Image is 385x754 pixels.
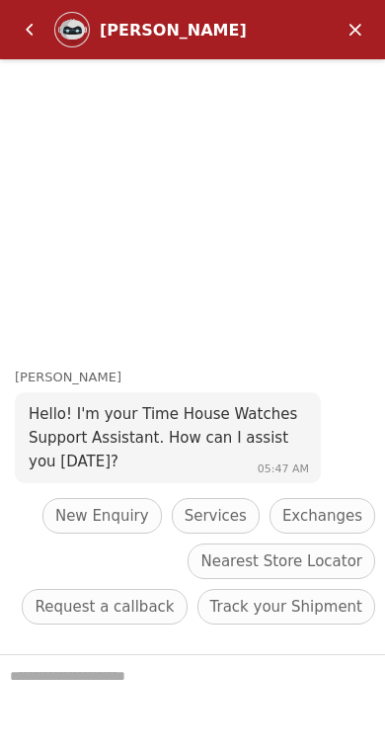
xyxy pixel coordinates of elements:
span: Hello! I'm your Time House Watches Support Assistant. How can I assist you [DATE]? [29,405,297,470]
div: Track your Shipment [197,589,375,625]
div: New Enquiry [42,498,162,534]
div: Services [172,498,260,534]
div: Nearest Store Locator [188,544,375,579]
span: Exchanges [282,504,362,528]
span: 05:47 AM [258,462,309,475]
div: Request a callback [22,589,187,625]
span: Track your Shipment [210,595,362,619]
span: Services [185,504,247,528]
span: Nearest Store Locator [200,549,362,573]
em: Back [10,10,49,49]
span: New Enquiry [55,504,149,528]
div: [PERSON_NAME] [15,368,385,388]
div: Exchanges [269,498,375,534]
span: Request a callback [35,595,174,619]
div: [PERSON_NAME] [100,21,272,40]
em: Minimize [336,10,375,49]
